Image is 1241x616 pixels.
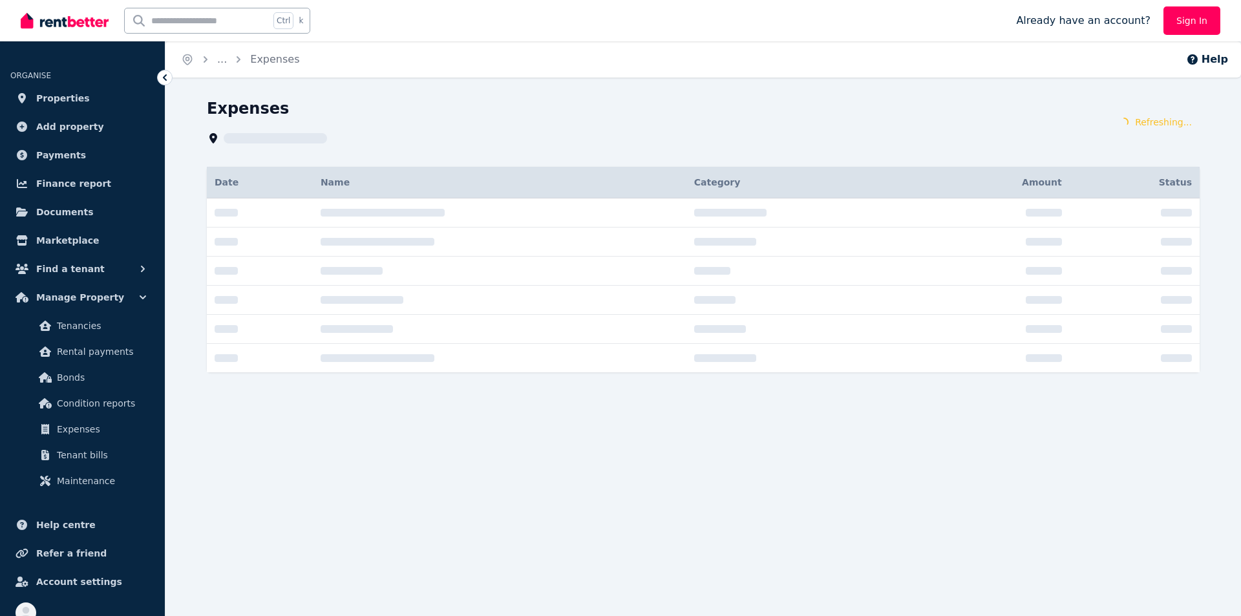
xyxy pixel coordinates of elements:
[36,517,96,533] span: Help centre
[16,416,149,442] a: Expenses
[36,90,90,106] span: Properties
[36,119,104,134] span: Add property
[299,16,303,26] span: k
[10,512,154,538] a: Help centre
[1163,6,1220,35] a: Sign In
[1016,13,1151,28] span: Already have an account?
[57,421,144,437] span: Expenses
[10,199,154,225] a: Documents
[10,142,154,168] a: Payments
[10,71,51,80] span: ORGANISE
[16,390,149,416] a: Condition reports
[57,447,144,463] span: Tenant bills
[16,339,149,365] a: Rental payments
[36,204,94,220] span: Documents
[1070,167,1200,198] th: Status
[36,176,111,191] span: Finance report
[207,167,313,198] th: Date
[16,468,149,494] a: Maintenance
[36,233,99,248] span: Marketplace
[16,442,149,468] a: Tenant bills
[57,318,144,334] span: Tenancies
[36,147,86,163] span: Payments
[922,167,1070,198] th: Amount
[686,167,922,198] th: Category
[57,344,144,359] span: Rental payments
[16,365,149,390] a: Bonds
[16,313,149,339] a: Tenancies
[57,473,144,489] span: Maintenance
[273,12,293,29] span: Ctrl
[36,574,122,589] span: Account settings
[10,171,154,196] a: Finance report
[36,261,105,277] span: Find a tenant
[217,53,227,65] span: ...
[10,540,154,566] a: Refer a friend
[1186,52,1228,67] button: Help
[10,284,154,310] button: Manage Property
[165,41,315,78] nav: Breadcrumb
[10,256,154,282] button: Find a tenant
[36,290,124,305] span: Manage Property
[57,396,144,411] span: Condition reports
[21,11,109,30] img: RentBetter
[10,569,154,595] a: Account settings
[313,167,686,198] th: Name
[57,370,144,385] span: Bonds
[1135,116,1192,129] span: Refreshing...
[10,228,154,253] a: Marketplace
[250,53,299,65] a: Expenses
[207,98,289,119] h1: Expenses
[36,546,107,561] span: Refer a friend
[10,114,154,140] a: Add property
[10,85,154,111] a: Properties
